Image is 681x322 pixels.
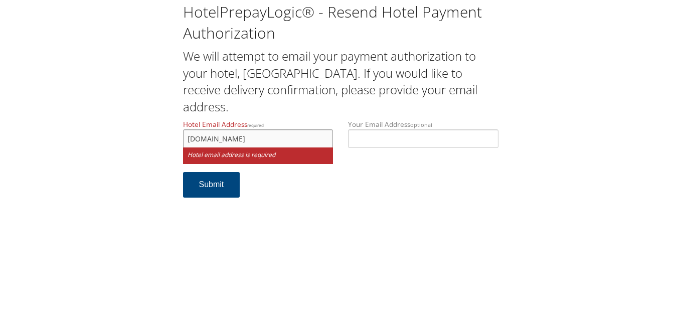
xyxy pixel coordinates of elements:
label: Hotel Email Address [183,119,333,148]
small: optional [410,121,432,128]
button: Submit [183,172,240,198]
small: required [247,122,264,128]
input: Your Email Addressoptional [348,129,498,148]
h1: HotelPrepayLogic® - Resend Hotel Payment Authorization [183,2,498,44]
h2: We will attempt to email your payment authorization to your hotel, [GEOGRAPHIC_DATA]. If you woul... [183,48,498,115]
small: Hotel email address is required [183,147,333,164]
label: Your Email Address [348,119,498,148]
input: Hotel Email Addressrequired [183,129,333,148]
